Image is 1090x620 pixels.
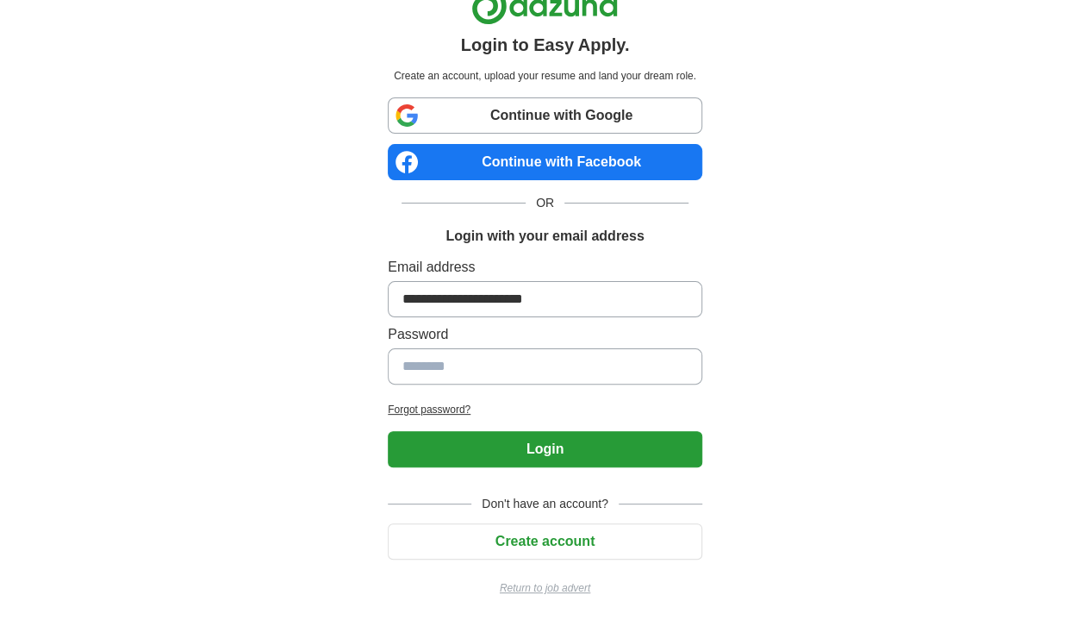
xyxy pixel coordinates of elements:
[445,226,644,247] h1: Login with your email address
[526,194,564,212] span: OR
[388,257,702,278] label: Email address
[388,402,702,417] a: Forgot password?
[391,68,699,84] p: Create an account, upload your resume and land your dream role.
[388,324,702,345] label: Password
[461,32,630,58] h1: Login to Easy Apply.
[388,97,702,134] a: Continue with Google
[471,495,619,513] span: Don't have an account?
[388,534,702,548] a: Create account
[388,580,702,596] a: Return to job advert
[388,144,702,180] a: Continue with Facebook
[388,523,702,560] button: Create account
[388,431,702,467] button: Login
